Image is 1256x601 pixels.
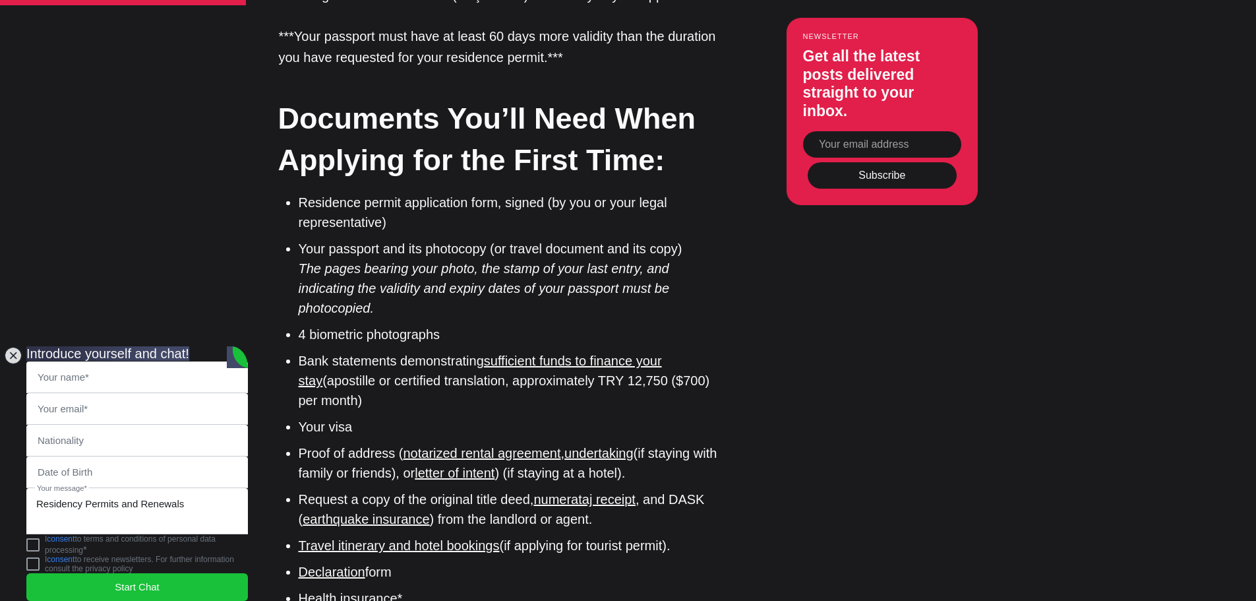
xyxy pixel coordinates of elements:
a: consent [47,555,75,564]
li: Bank statements demonstrating (apostille or certified translation, approximately TRY 12,750 ($700... [299,351,721,410]
li: Request a copy of the original title deed, , and DASK ( ) from the landlord or agent. [299,490,721,529]
a: consent [47,534,75,544]
li: 4 biometric photographs [299,325,721,344]
a: sufficient funds to finance your stay [299,354,662,388]
h2: Documents You’ll Need When Applying for the First Time: [278,98,720,181]
em: The pages bearing your photo, the stamp of your last entry, and indicating the validity and expir... [299,261,670,315]
li: Your passport and its photocopy (or travel document and its copy) [299,239,721,318]
a: notarized rental agreement [403,446,560,460]
p: ***Your passport must have at least 60 days more validity than the duration you have requested fo... [279,26,721,68]
li: Your visa [299,417,721,437]
li: (if applying for tourist permit). [299,536,721,555]
input: Your email address [803,131,961,158]
button: Subscribe [808,162,957,189]
a: letter of intent [415,466,494,480]
li: Proof of address ( , (if staying with family or friends), or ) (if staying at a hotel). [299,443,721,483]
h3: Get all the latest posts delivered straight to your inbox. [803,47,961,120]
jdiv: I to receive newsletters. For further information consult the privacy policy [45,555,234,573]
small: Newsletter [803,32,961,40]
a: numerataj receipt [533,492,636,507]
li: Residence permit application form, signed (by you or your legal representative) [299,193,721,232]
li: form [299,562,721,582]
span: Start Chat [115,580,160,594]
a: undertaking [564,446,634,460]
a: Declaration [299,565,365,579]
a: Travel itinerary and hotel bookings [299,538,500,553]
input: YYYY-MM-DD [27,457,247,488]
jdiv: I to terms and conditions of personal data processing [45,534,216,555]
a: earthquake insurance [303,512,429,526]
